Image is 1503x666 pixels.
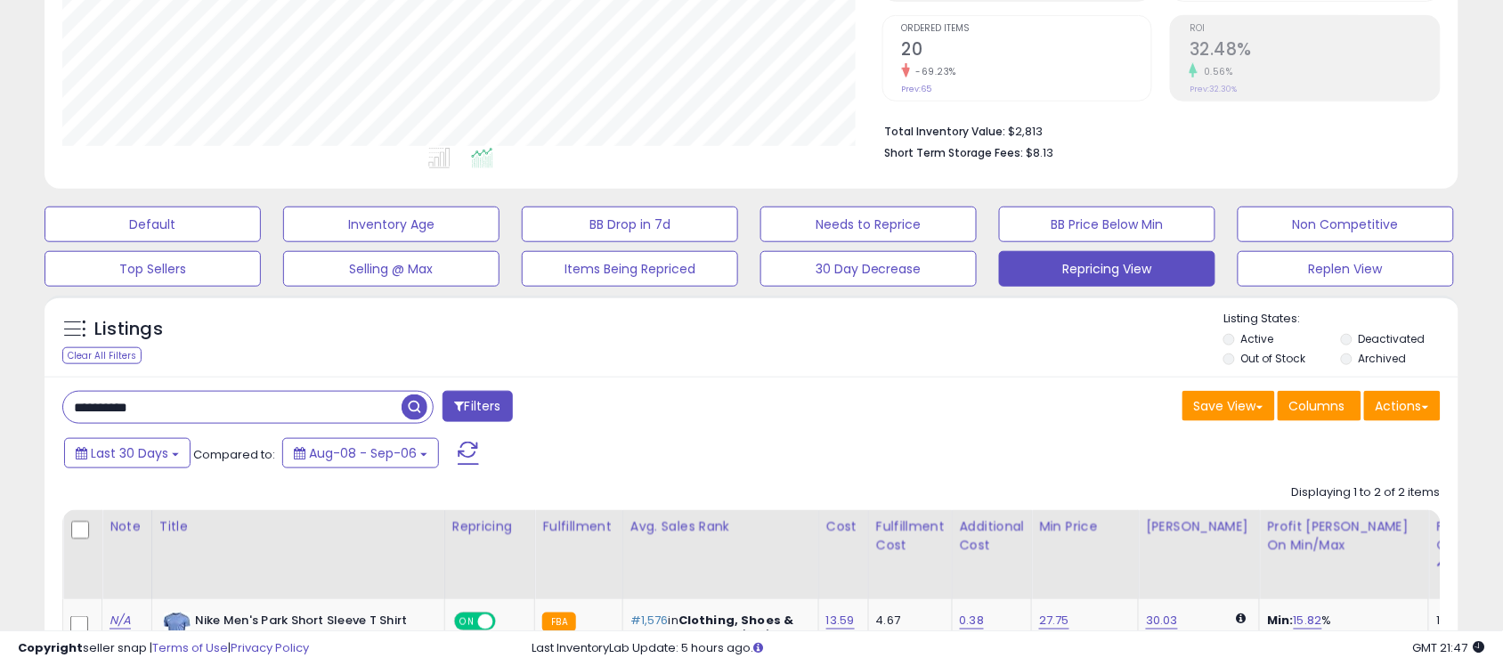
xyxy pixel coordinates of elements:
[876,613,938,629] div: 4.67
[1260,510,1429,599] th: The percentage added to the cost of goods (COGS) that forms the calculator for Min & Max prices.
[630,612,669,629] span: #1,576
[231,639,309,656] a: Privacy Policy
[1436,613,1491,629] div: 165
[1359,351,1407,366] label: Archived
[885,145,1024,160] b: Short Term Storage Fees:
[1267,613,1415,646] div: %
[443,391,512,422] button: Filters
[826,612,855,629] a: 13.59
[1289,397,1345,415] span: Columns
[1027,144,1054,161] span: $8.13
[1190,84,1237,94] small: Prev: 32.30%
[902,39,1152,63] h2: 20
[1436,517,1498,555] div: Fulfillable Quantity
[195,613,411,650] b: Nike Men's Park Short Sleeve T Shirt (Sky Blue, Medium)
[110,612,131,629] a: N/A
[630,517,811,536] div: Avg. Sales Rank
[18,640,309,657] div: seller snap | |
[91,444,168,462] span: Last 30 Days
[1267,517,1421,555] div: Profit [PERSON_NAME] on Min/Max
[1267,612,1294,629] b: Min:
[1294,612,1322,629] a: 15.82
[283,207,500,242] button: Inventory Age
[1292,484,1441,501] div: Displaying 1 to 2 of 2 items
[1241,331,1274,346] label: Active
[64,438,191,468] button: Last 30 Days
[110,517,144,536] div: Note
[159,517,437,536] div: Title
[1146,517,1252,536] div: [PERSON_NAME]
[902,84,932,94] small: Prev: 65
[999,207,1215,242] button: BB Price Below Min
[1364,391,1441,421] button: Actions
[94,317,163,342] h5: Listings
[18,639,83,656] strong: Copyright
[1223,311,1458,328] p: Listing States:
[1198,65,1233,78] small: 0.56%
[760,207,977,242] button: Needs to Reprice
[542,517,614,536] div: Fulfillment
[45,207,261,242] button: Default
[1182,391,1275,421] button: Save View
[542,613,575,632] small: FBA
[45,251,261,287] button: Top Sellers
[164,613,191,648] img: 31ed8Qc210L._SL40_.jpg
[309,444,417,462] span: Aug-08 - Sep-06
[902,24,1152,34] span: Ordered Items
[1238,251,1454,287] button: Replen View
[999,251,1215,287] button: Repricing View
[960,517,1025,555] div: Additional Cost
[522,251,738,287] button: Items Being Repriced
[630,612,794,645] span: Clothing, Shoes & Jewelry
[1278,391,1361,421] button: Columns
[826,517,861,536] div: Cost
[876,517,945,555] div: Fulfillment Cost
[1241,351,1306,366] label: Out of Stock
[1190,24,1440,34] span: ROI
[532,640,1485,657] div: Last InventoryLab Update: 5 hours ago.
[630,613,805,645] p: in prev: 1587 (-1%)
[1146,612,1178,629] a: 30.03
[283,251,500,287] button: Selling @ Max
[1238,207,1454,242] button: Non Competitive
[522,207,738,242] button: BB Drop in 7d
[1190,39,1440,63] h2: 32.48%
[960,612,985,629] a: 0.38
[885,124,1006,139] b: Total Inventory Value:
[885,119,1428,141] li: $2,813
[1413,639,1485,656] span: 2025-10-7 21:47 GMT
[452,517,528,536] div: Repricing
[152,639,228,656] a: Terms of Use
[62,347,142,364] div: Clear All Filters
[1039,517,1131,536] div: Min Price
[282,438,439,468] button: Aug-08 - Sep-06
[1359,331,1426,346] label: Deactivated
[1039,612,1069,629] a: 27.75
[193,446,275,463] span: Compared to:
[910,65,957,78] small: -69.23%
[760,251,977,287] button: 30 Day Decrease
